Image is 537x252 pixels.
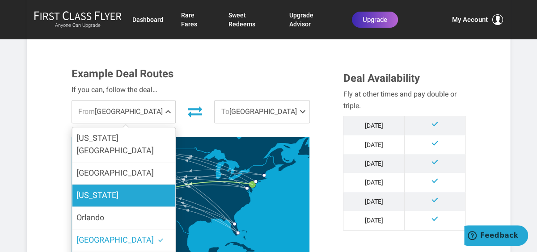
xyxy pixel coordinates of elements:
[343,116,404,135] td: [DATE]
[78,107,95,116] span: From
[182,101,207,121] button: Invert Route Direction
[289,7,334,32] a: Upgrade Advisor
[452,14,503,25] button: My Account
[34,11,122,29] a: First Class FlyerAnyone Can Upgrade
[132,12,163,28] a: Dashboard
[343,173,404,192] td: [DATE]
[343,211,404,230] td: [DATE]
[215,101,309,123] span: [GEOGRAPHIC_DATA]
[233,222,241,226] g: Orlando
[181,7,210,32] a: Rare Fares
[343,154,404,173] td: [DATE]
[245,186,253,190] g: Washington DC
[76,190,118,200] span: [US_STATE]
[228,7,272,32] a: Sweet Redeems
[464,225,528,248] iframe: Opens a widget where you can find more information
[343,88,465,111] div: Fly at other times and pay double or triple.
[34,11,122,20] img: First Class Flyer
[72,84,309,96] div: If you can, follow the deal…
[72,67,173,80] span: Example Deal Routes
[249,181,262,188] g: Philadelphia
[343,135,404,154] td: [DATE]
[76,133,154,155] span: [US_STATE][GEOGRAPHIC_DATA]
[262,173,270,177] g: Boston
[72,101,175,123] span: [GEOGRAPHIC_DATA]
[34,22,122,29] small: Anyone Can Upgrade
[343,192,404,211] td: [DATE]
[76,168,154,177] span: [GEOGRAPHIC_DATA]
[352,12,398,28] a: Upgrade
[76,235,154,244] span: [GEOGRAPHIC_DATA]
[221,107,229,116] span: To
[452,14,488,25] span: My Account
[76,213,104,222] span: Orlando
[254,180,262,183] g: New York
[343,72,419,84] span: Deal Availability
